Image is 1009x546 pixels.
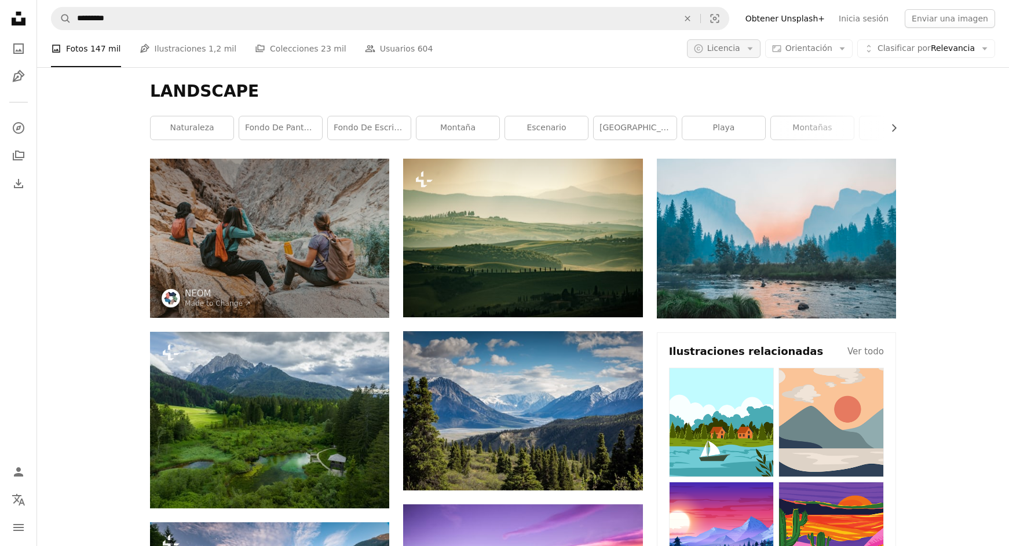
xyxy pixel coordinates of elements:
span: 1,2 mil [209,42,236,55]
span: Relevancia [878,43,975,54]
button: Búsqueda visual [701,8,729,30]
a: playa [682,116,765,140]
button: desplazar lista a la derecha [883,116,896,140]
a: Colecciones [7,144,30,167]
a: bosque [860,116,942,140]
button: Enviar una imagen [905,9,995,28]
a: Ver todo [847,345,884,358]
button: Menú [7,516,30,539]
form: Encuentra imágenes en todo el sitio [51,7,729,30]
a: Inicia sesión [832,9,895,28]
a: Fotos [7,37,30,60]
img: Montaña verde a través del cuerpo de agua [403,331,642,490]
h4: Ilustraciones relacionadas [669,345,824,358]
a: Fondo de escritorio [328,116,411,140]
a: Un grupo de personas sentadas en la cima de una roca [150,233,389,243]
a: Fondo de pantalla de 8k [239,116,322,140]
a: Inicio — Unsplash [7,7,30,32]
a: Obtener Unsplash+ [739,9,832,28]
span: 604 [418,42,433,55]
img: Un grupo de personas sentadas en la cima de una roca [150,159,389,318]
a: naturaleza [151,116,233,140]
a: Usuarios 604 [365,30,433,67]
a: Historial de descargas [7,172,30,195]
span: 23 mil [321,42,346,55]
a: Made to Change ↗ [185,299,251,307]
a: Ilustraciones 1,2 mil [140,30,237,67]
a: Explorar [7,116,30,140]
button: Idioma [7,488,30,511]
img: Un valle verde rodeado de montañas y árboles [150,332,389,508]
a: Ilustraciones [7,65,30,88]
span: Licencia [707,43,740,53]
a: montaña [416,116,499,140]
a: Una vista de colinas onduladas con árboles en primer plano [403,232,642,243]
button: Licencia [687,39,761,58]
a: NEOM [185,288,251,299]
img: premium_vector-1702650077705-23394d0a0b52 [669,368,774,477]
a: [GEOGRAPHIC_DATA] [594,116,677,140]
button: Buscar en Unsplash [52,8,71,30]
a: Un valle verde rodeado de montañas y árboles [150,415,389,425]
a: Colecciones 23 mil [255,30,346,67]
h1: LANDSCAPE [150,81,896,102]
a: montañas [771,116,854,140]
a: escenario [505,116,588,140]
a: Montaña verde a través del cuerpo de agua [403,405,642,416]
img: premium_vector-1721494020721-45d7295df5e0 [778,368,884,477]
img: Una vista de colinas onduladas con árboles en primer plano [403,159,642,317]
button: Borrar [675,8,700,30]
img: Cuerpo de agua rodeado de árboles [657,159,896,318]
a: Iniciar sesión / Registrarse [7,460,30,483]
span: Clasificar por [878,43,931,53]
img: Ve al perfil de NEOM [162,289,180,307]
button: Orientación [765,39,853,58]
a: Cuerpo de agua rodeado de árboles [657,233,896,244]
span: Orientación [785,43,832,53]
button: Clasificar porRelevancia [857,39,995,58]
